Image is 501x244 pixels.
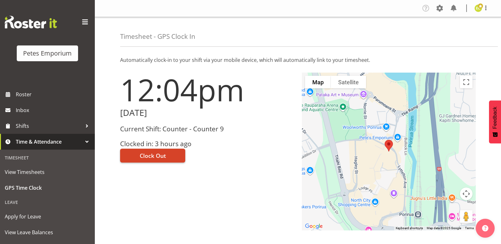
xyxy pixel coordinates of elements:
img: emma-croft7499.jpg [474,4,482,12]
button: Toggle fullscreen view [460,76,473,88]
span: View Timesheets [5,167,90,177]
h1: 12:04pm [120,73,294,107]
button: Keyboard shortcuts [396,226,423,230]
span: GPS Time Clock [5,183,90,193]
span: Clock Out [140,152,166,160]
button: Show satellite imagery [331,76,366,88]
span: Apply for Leave [5,212,90,221]
div: Petes Emporium [23,49,72,58]
button: Map camera controls [460,187,473,200]
a: View Leave Balances [2,224,93,240]
button: Clock Out [120,149,185,163]
img: help-xxl-2.png [482,225,488,231]
span: Roster [16,90,92,99]
h3: Clocked in: 3 hours ago [120,140,294,147]
a: View Timesheets [2,164,93,180]
span: Inbox [16,105,92,115]
a: GPS Time Clock [2,180,93,196]
div: Timesheet [2,151,93,164]
span: Map data ©2025 Google [427,226,461,230]
span: Feedback [492,107,498,129]
button: Show street map [305,76,331,88]
span: Shifts [16,121,82,131]
span: View Leave Balances [5,228,90,237]
p: Automatically clock-in to your shift via your mobile device, which will automatically link to you... [120,56,476,64]
img: Google [303,222,324,230]
h2: [DATE] [120,108,294,118]
h4: Timesheet - GPS Clock In [120,33,195,40]
button: Feedback - Show survey [489,100,501,143]
a: Open this area in Google Maps (opens a new window) [303,222,324,230]
img: Rosterit website logo [5,16,57,28]
span: Time & Attendance [16,137,82,146]
button: Drag Pegman onto the map to open Street View [460,210,473,223]
a: Terms (opens in new tab) [465,226,474,230]
div: Leave [2,196,93,209]
h3: Current Shift: Counter - Counter 9 [120,125,294,133]
a: Apply for Leave [2,209,93,224]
